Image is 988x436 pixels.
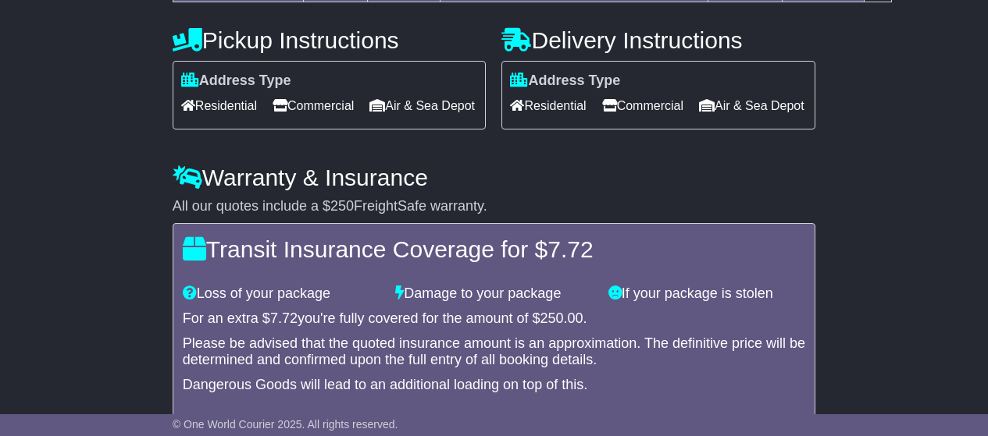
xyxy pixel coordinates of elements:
[183,236,805,262] h4: Transit Insurance Coverage for $
[175,285,387,303] div: Loss of your package
[270,310,298,326] span: 7.72
[510,94,586,118] span: Residential
[501,27,815,53] h4: Delivery Instructions
[183,335,805,369] div: Please be advised that the quoted insurance amount is an approximation. The definitive price will...
[601,285,813,303] div: If your package is stolen
[540,310,583,326] span: 250.00
[387,285,600,303] div: Damage to your package
[273,94,354,118] span: Commercial
[173,418,398,431] span: © One World Courier 2025. All rights reserved.
[181,73,291,90] label: Address Type
[602,94,683,118] span: Commercial
[699,94,804,118] span: Air & Sea Depot
[181,94,257,118] span: Residential
[173,27,487,53] h4: Pickup Instructions
[173,165,815,190] h4: Warranty & Insurance
[183,377,805,394] div: Dangerous Goods will lead to an additional loading on top of this.
[173,198,815,215] div: All our quotes include a $ FreightSafe warranty.
[510,73,620,90] label: Address Type
[548,236,593,262] span: 7.72
[183,310,805,328] div: For an extra $ you're fully covered for the amount of $ .
[330,198,354,214] span: 250
[369,94,475,118] span: Air & Sea Depot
